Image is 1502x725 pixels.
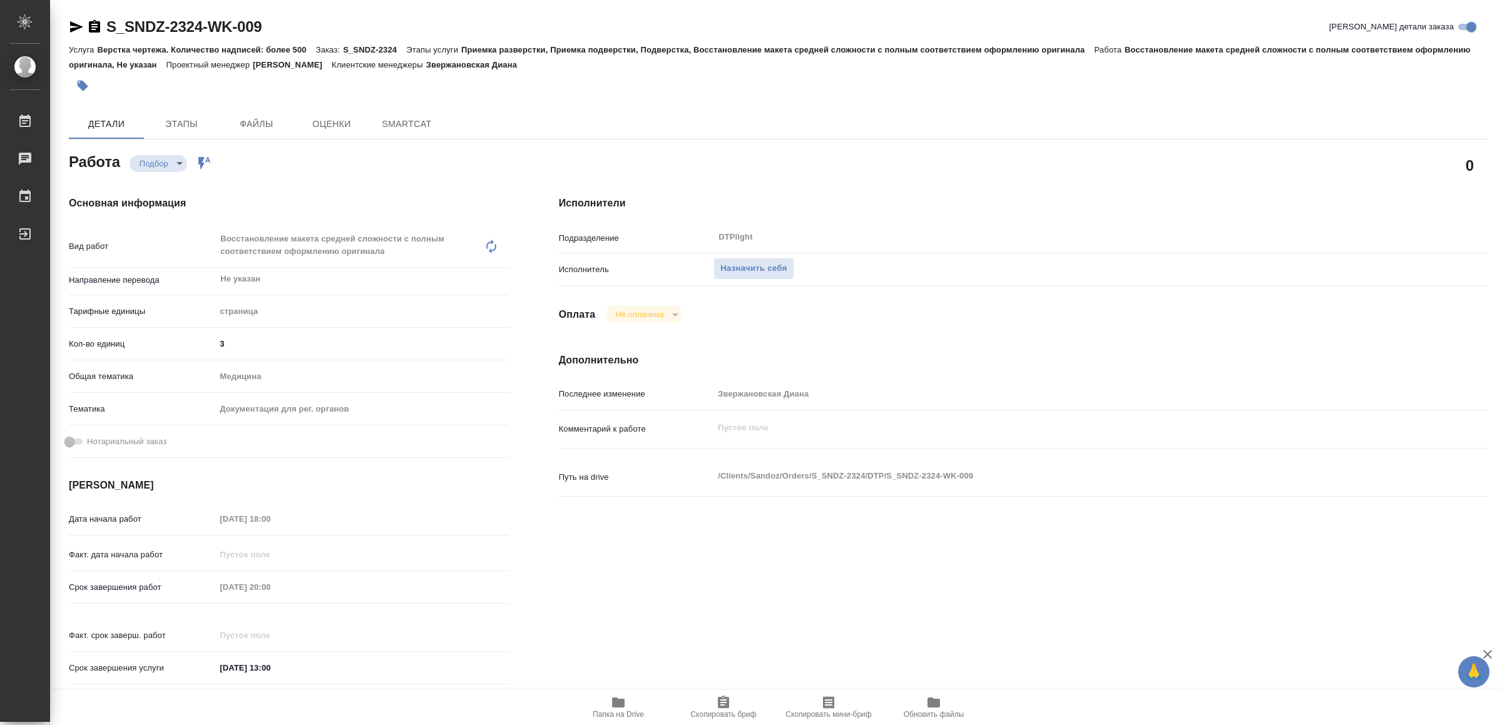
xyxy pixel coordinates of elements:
span: Обновить файлы [904,710,964,719]
span: Оценки [302,116,362,132]
button: Подбор [136,158,172,169]
h2: 0 [1466,155,1474,176]
button: 🙏 [1458,656,1489,687]
span: Скопировать бриф [690,710,756,719]
h2: Работа [69,150,120,172]
span: Детали [76,116,136,132]
div: Подбор [130,155,187,172]
input: Пустое поле [713,385,1411,403]
p: Проектный менеджер [166,60,253,69]
span: Назначить себя [720,261,787,276]
button: Скопировать ссылку [87,19,102,34]
p: Срок завершения работ [69,581,215,594]
h4: Исполнители [559,196,1488,211]
p: Исполнитель [559,263,714,276]
p: Общая тематика [69,370,215,383]
span: Этапы [151,116,212,132]
p: Этапы услуги [406,45,461,54]
p: S_SNDZ-2324 [343,45,406,54]
div: Подбор [605,306,682,323]
p: Вид работ [69,240,215,253]
p: Направление перевода [69,274,215,286]
p: Факт. срок заверш. работ [69,629,215,642]
p: Клиентские менеджеры [332,60,426,69]
span: Файлы [227,116,287,132]
button: Скопировать ссылку для ЯМессенджера [69,19,84,34]
button: Скопировать мини-бриф [776,690,881,725]
p: [PERSON_NAME] [253,60,332,69]
p: Услуга [69,45,97,54]
button: Назначить себя [713,258,794,280]
p: Кол-во единиц [69,338,215,350]
span: [PERSON_NAME] детали заказа [1329,21,1454,33]
p: Подразделение [559,232,714,245]
p: Заказ: [316,45,343,54]
p: Путь на drive [559,471,714,484]
span: 🙏 [1463,659,1484,685]
input: Пустое поле [215,578,325,596]
p: Тематика [69,403,215,415]
p: Приемка разверстки, Приемка подверстки, Подверстка, Восстановление макета средней сложности с пол... [461,45,1094,54]
a: S_SNDZ-2324-WK-009 [106,18,262,35]
input: ✎ Введи что-нибудь [215,335,508,353]
p: Факт. дата начала работ [69,549,215,561]
button: Скопировать бриф [671,690,776,725]
div: страница [215,301,508,322]
input: Пустое поле [215,626,325,644]
p: Комментарий к работе [559,423,714,435]
span: Скопировать мини-бриф [785,710,871,719]
input: ✎ Введи что-нибудь [215,659,325,677]
span: SmartCat [377,116,437,132]
h4: Дополнительно [559,353,1488,368]
button: Не оплачена [611,309,667,320]
button: Папка на Drive [566,690,671,725]
button: Добавить тэг [69,72,96,99]
p: Последнее изменение [559,388,714,400]
div: Документация для рег. органов [215,398,508,420]
input: Пустое поле [215,545,325,564]
p: Тарифные единицы [69,305,215,318]
p: Работа [1094,45,1125,54]
button: Обновить файлы [881,690,986,725]
p: Дата начала работ [69,513,215,525]
h4: Основная информация [69,196,509,211]
p: Звержановская Диана [426,60,526,69]
span: Папка на Drive [593,710,644,719]
span: Нотариальный заказ [87,435,166,448]
p: Верстка чертежа. Количество надписей: более 500 [97,45,315,54]
div: Медицина [215,366,508,387]
h4: Оплата [559,307,596,322]
textarea: /Clients/Sandoz/Orders/S_SNDZ-2324/DTP/S_SNDZ-2324-WK-009 [713,465,1411,487]
h4: [PERSON_NAME] [69,478,509,493]
p: Срок завершения услуги [69,662,215,674]
input: Пустое поле [215,510,325,528]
